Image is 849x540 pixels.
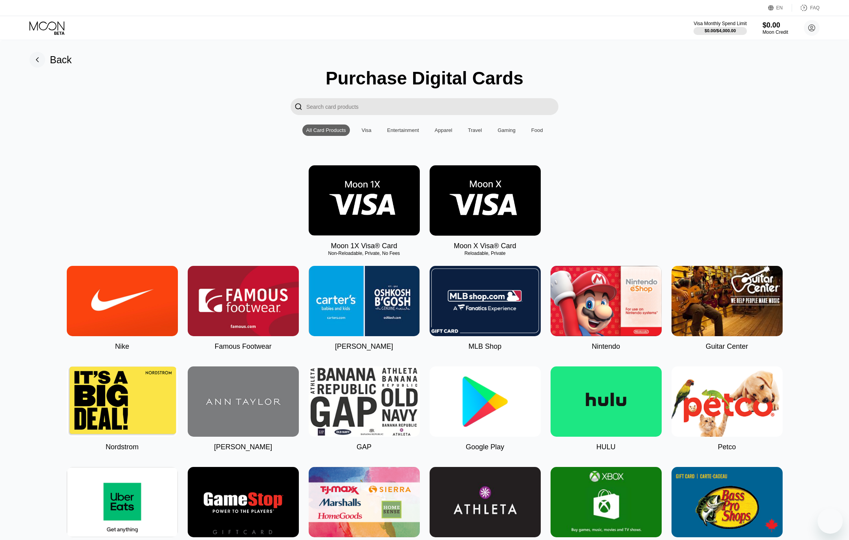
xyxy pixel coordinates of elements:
div: Nordstrom [106,443,139,451]
div: Apparel [435,127,452,133]
div: GAP [357,443,371,451]
div: Entertainment [383,124,423,136]
div: Visa Monthly Spend Limit$0.00/$4,000.00 [693,21,747,35]
div: Google Play [466,443,504,451]
div: EN [768,4,792,12]
div: Moon 1X Visa® Card [331,242,397,250]
div: Nike [115,342,129,351]
div: Food [527,124,547,136]
div: Travel [464,124,486,136]
div: Back [29,52,72,68]
div: Nintendo [592,342,620,351]
div: $0.00Moon Credit [763,21,788,35]
input: Search card products [306,98,558,115]
div: Guitar Center [706,342,748,351]
div: Travel [468,127,482,133]
div: Petco [718,443,736,451]
div: Gaming [494,124,520,136]
div: EN [776,5,783,11]
div: [PERSON_NAME] [214,443,272,451]
div: Moon Credit [763,29,788,35]
div: MLB Shop [468,342,501,351]
div: FAQ [792,4,820,12]
iframe: Schaltfläche zum Öffnen des Messaging-Fensters [818,509,843,534]
div: Reloadable, Private [430,251,541,256]
div: $0.00 [763,21,788,29]
div: Purchase Digital Cards [326,68,523,89]
div: Moon X Visa® Card [454,242,516,250]
div:  [291,98,306,115]
div: Apparel [431,124,456,136]
div: Entertainment [387,127,419,133]
div: Visa Monthly Spend Limit [693,21,747,26]
div: All Card Products [306,127,346,133]
div: FAQ [810,5,820,11]
div: Non-Reloadable, Private, No Fees [309,251,420,256]
div: Back [50,54,72,66]
div: [PERSON_NAME] [335,342,393,351]
div: Food [531,127,543,133]
div: All Card Products [302,124,350,136]
div: $0.00 / $4,000.00 [704,28,736,33]
div: HULU [596,443,615,451]
div: Gaming [498,127,516,133]
div: Visa [362,127,371,133]
div: Visa [358,124,375,136]
div:  [295,102,302,111]
div: Famous Footwear [214,342,271,351]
